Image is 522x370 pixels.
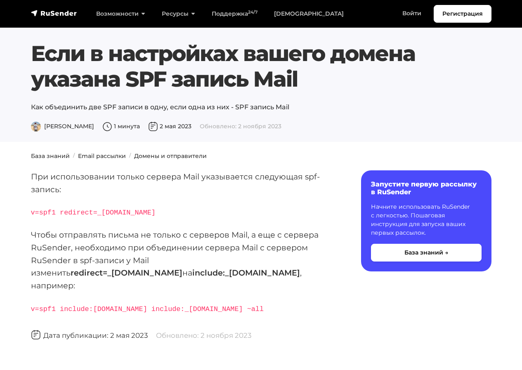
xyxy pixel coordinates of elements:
img: Дата публикации [148,122,158,132]
span: Обновлено: 2 ноября 2023 [156,331,251,339]
button: База знаний → [371,244,482,262]
a: Регистрация [434,5,491,23]
a: База знаний [31,152,70,160]
a: Возможности [88,5,154,22]
a: Ресурсы [154,5,203,22]
p: Начните использовать RuSender с легкостью. Пошаговая инструкция для запуска ваших первых рассылок. [371,203,482,237]
img: RuSender [31,9,77,17]
a: Поддержка24/7 [203,5,266,22]
span: 1 минута [102,123,140,130]
code: v=spf1 redirect=_[DOMAIN_NAME] [31,209,156,217]
p: Чтобы отправлять письма не только с серверов Mail, а еще с сервера RuSender, необходимо при объед... [31,229,335,292]
sup: 24/7 [248,9,257,15]
span: 2 мая 2023 [148,123,191,130]
a: Запустите первую рассылку в RuSender Начните использовать RuSender с легкостью. Пошаговая инструк... [361,170,491,271]
a: Email рассылки [78,152,126,160]
span: Обновлено: 2 ноября 2023 [200,123,281,130]
a: Войти [394,5,430,22]
strong: redirect=_[DOMAIN_NAME] [71,268,182,278]
code: v=spf1 include:[DOMAIN_NAME] include:_[DOMAIN_NAME] ~all [31,305,264,313]
a: [DEMOGRAPHIC_DATA] [266,5,352,22]
p: При использовании только сервера Mail указывается следующая spf-запись: [31,170,335,196]
img: Дата публикации [31,330,41,340]
span: [PERSON_NAME] [31,123,94,130]
h1: Если в настройках вашего домена указана SPF запись Mail [31,41,491,92]
img: Время чтения [102,122,112,132]
nav: breadcrumb [26,152,496,160]
h6: Запустите первую рассылку в RuSender [371,180,482,196]
a: Домены и отправители [134,152,207,160]
strong: include:_[DOMAIN_NAME] [192,268,300,278]
span: Дата публикации: 2 мая 2023 [31,331,148,339]
p: Как объединить две SPF записи в одну, если одна из них - SPF запись Mail [31,102,491,112]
